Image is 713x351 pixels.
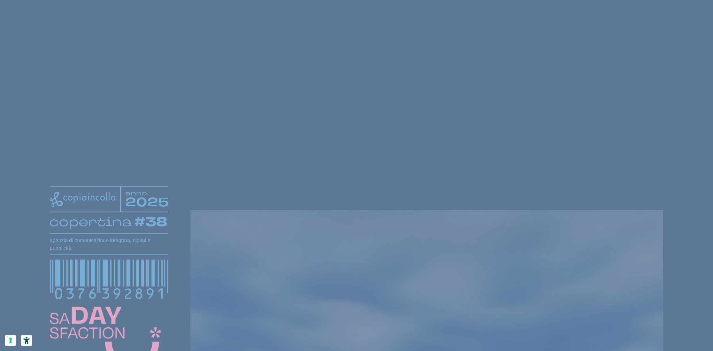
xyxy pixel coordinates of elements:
button: Le tue preferenze relative al consenso per le tecnologie di tracciamento [5,335,16,346]
h1: agenzia di comunicazione integrata, digital e pubblicità [50,236,168,252]
tspan: copertina [49,214,132,230]
tspan: #38 [134,213,167,231]
tspan: 2025 [125,194,169,211]
button: Strumenti di accessibilità [21,335,32,346]
tspan: anno [125,188,147,197]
